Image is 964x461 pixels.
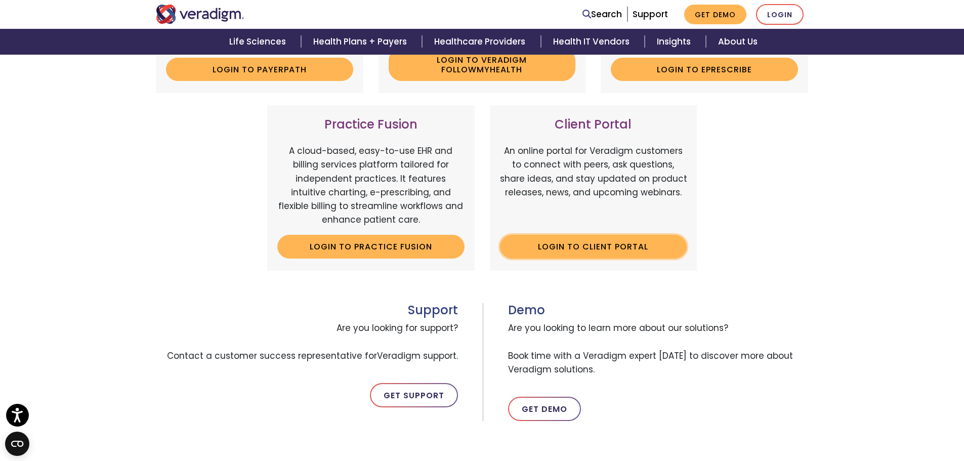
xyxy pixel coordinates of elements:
[377,350,458,362] span: Veradigm support.
[217,29,301,55] a: Life Sciences
[301,29,422,55] a: Health Plans + Payers
[5,432,29,456] button: Open CMP widget
[508,397,581,421] a: Get Demo
[156,317,458,367] span: Are you looking for support? Contact a customer success representative for
[611,58,798,81] a: Login to ePrescribe
[389,48,576,81] a: Login to Veradigm FollowMyHealth
[166,58,353,81] a: Login to Payerpath
[277,117,465,132] h3: Practice Fusion
[633,8,668,20] a: Support
[500,144,687,227] p: An online portal for Veradigm customers to connect with peers, ask questions, share ideas, and st...
[541,29,645,55] a: Health IT Vendors
[156,5,244,24] img: Veradigm logo
[500,117,687,132] h3: Client Portal
[508,317,809,381] span: Are you looking to learn more about our solutions? Book time with a Veradigm expert [DATE] to dis...
[770,388,952,449] iframe: Drift Chat Widget
[684,5,746,24] a: Get Demo
[422,29,540,55] a: Healthcare Providers
[277,235,465,258] a: Login to Practice Fusion
[645,29,706,55] a: Insights
[156,303,458,318] h3: Support
[706,29,770,55] a: About Us
[370,383,458,407] a: Get Support
[500,235,687,258] a: Login to Client Portal
[582,8,622,21] a: Search
[508,303,809,318] h3: Demo
[277,144,465,227] p: A cloud-based, easy-to-use EHR and billing services platform tailored for independent practices. ...
[756,4,804,25] a: Login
